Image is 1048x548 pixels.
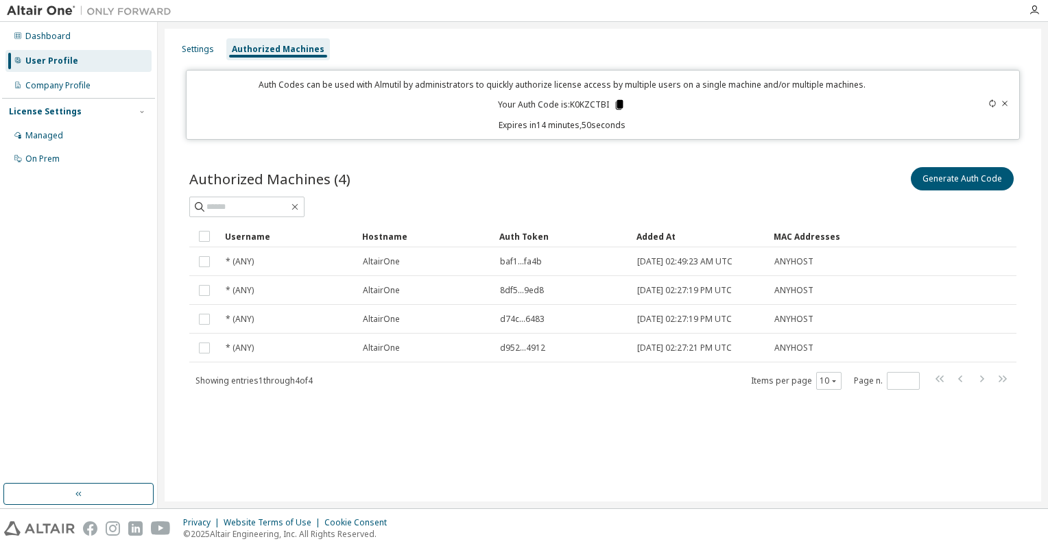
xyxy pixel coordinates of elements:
[226,256,254,267] span: * (ANY)
[182,44,214,55] div: Settings
[224,517,324,528] div: Website Terms of Use
[363,314,400,325] span: AltairOne
[7,4,178,18] img: Altair One
[83,521,97,536] img: facebook.svg
[500,314,545,325] span: d74c...6483
[637,285,732,296] span: [DATE] 02:27:19 PM UTC
[774,225,872,247] div: MAC Addresses
[637,256,733,267] span: [DATE] 02:49:23 AM UTC
[195,79,929,90] p: Auth Codes can be used with Almutil by administrators to quickly authorize license access by mult...
[226,314,254,325] span: * (ANY)
[25,55,78,66] div: User Profile
[363,285,400,296] span: AltairOne
[362,225,488,247] div: Hostname
[232,44,324,55] div: Authorized Machines
[363,256,400,267] span: AltairOne
[189,169,350,188] span: Authorized Machines (4)
[226,342,254,353] span: * (ANY)
[128,521,143,536] img: linkedin.svg
[499,225,626,247] div: Auth Token
[774,342,813,353] span: ANYHOST
[183,528,395,540] p: © 2025 Altair Engineering, Inc. All Rights Reserved.
[4,521,75,536] img: altair_logo.svg
[774,256,813,267] span: ANYHOST
[637,342,732,353] span: [DATE] 02:27:21 PM UTC
[183,517,224,528] div: Privacy
[774,285,813,296] span: ANYHOST
[854,372,920,390] span: Page n.
[500,256,542,267] span: baf1...fa4b
[911,167,1014,190] button: Generate Auth Code
[498,99,626,111] p: Your Auth Code is: K0KZCTBI
[225,225,351,247] div: Username
[9,106,82,117] div: License Settings
[751,372,842,390] span: Items per page
[226,285,254,296] span: * (ANY)
[25,31,71,42] div: Dashboard
[820,375,838,386] button: 10
[151,521,171,536] img: youtube.svg
[636,225,763,247] div: Added At
[25,80,91,91] div: Company Profile
[25,130,63,141] div: Managed
[500,285,544,296] span: 8df5...9ed8
[25,153,60,164] div: On Prem
[195,375,313,386] span: Showing entries 1 through 4 of 4
[500,342,545,353] span: d952...4912
[106,521,120,536] img: instagram.svg
[363,342,400,353] span: AltairOne
[195,119,929,131] p: Expires in 14 minutes, 50 seconds
[637,314,732,325] span: [DATE] 02:27:19 PM UTC
[324,517,395,528] div: Cookie Consent
[774,314,813,325] span: ANYHOST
